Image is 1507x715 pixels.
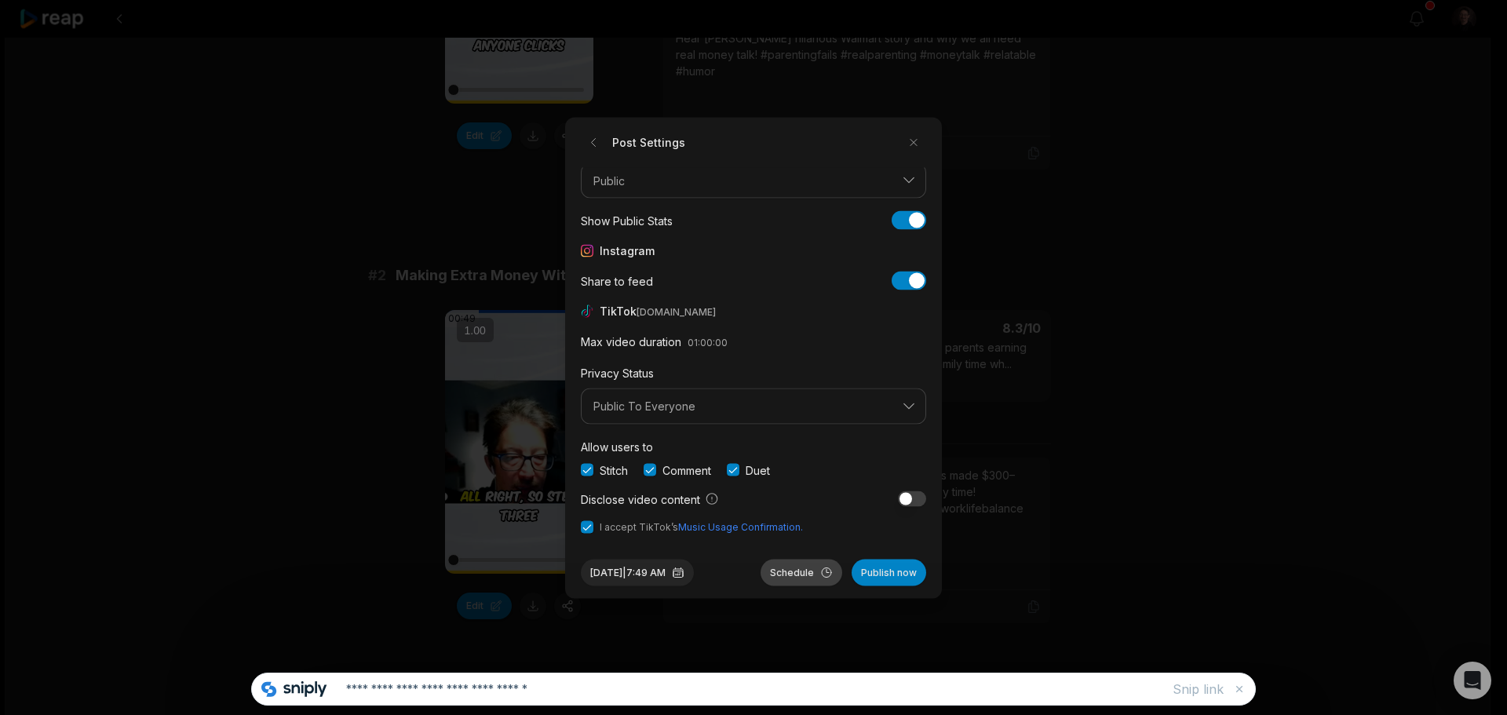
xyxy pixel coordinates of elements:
[581,212,673,228] div: Show Public Stats
[600,303,719,319] span: TikTok
[156,91,169,104] img: tab_keywords_by_traffic_grey.svg
[852,559,926,585] button: Publish now
[581,389,926,425] button: Public To Everyone
[41,41,173,53] div: Domain: [DOMAIN_NAME]
[60,93,140,103] div: Domain Overview
[581,559,694,585] button: [DATE]|7:49 AM
[593,399,892,414] span: Public To Everyone
[593,173,892,188] span: Public
[761,559,842,585] button: Schedule
[637,306,716,318] span: [DOMAIN_NAME]
[662,461,711,478] label: Comment
[25,41,38,53] img: website_grey.svg
[581,491,719,507] label: Disclose video content
[600,520,803,534] span: I accept TikTok’s
[173,93,265,103] div: Keywords by Traffic
[581,335,681,348] label: Max video duration
[678,520,803,532] a: Music Usage Confirmation.
[42,91,55,104] img: tab_domain_overview_orange.svg
[44,25,77,38] div: v 4.0.25
[746,461,770,478] label: Duet
[581,162,926,199] button: Public
[688,337,728,348] span: 01:00:00
[25,25,38,38] img: logo_orange.svg
[581,130,685,155] h2: Post Settings
[581,367,654,380] label: Privacy Status
[581,272,653,289] div: Share to feed
[581,440,653,453] label: Allow users to
[600,461,628,478] label: Stitch
[600,243,655,259] span: Instagram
